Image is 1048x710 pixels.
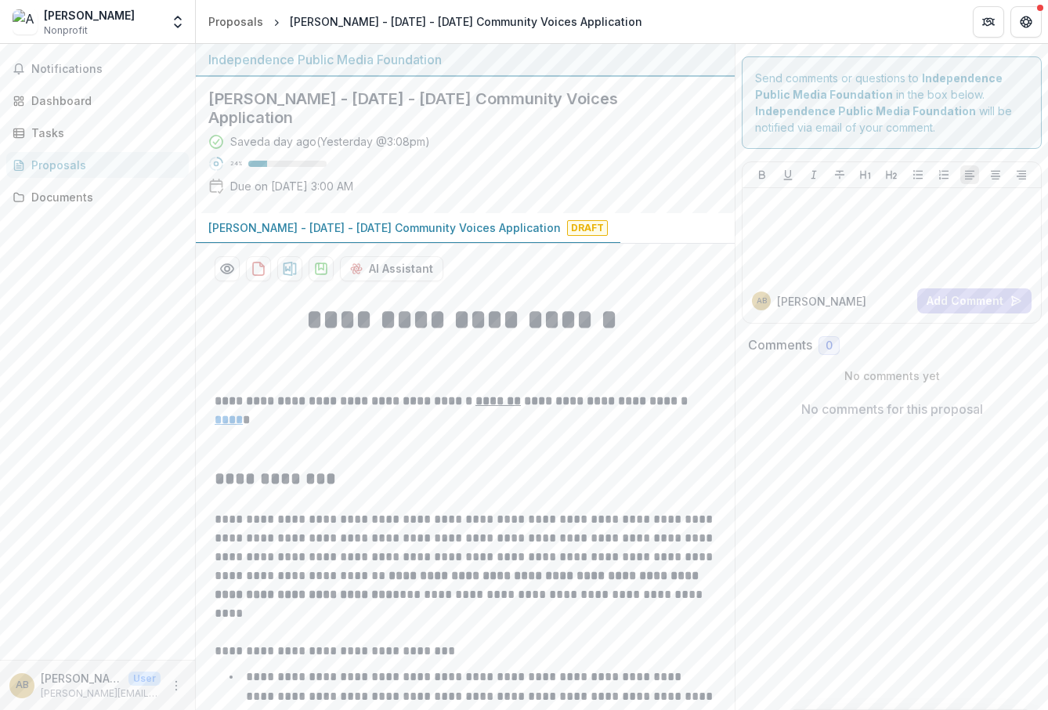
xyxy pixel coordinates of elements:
[986,165,1005,184] button: Align Center
[31,189,176,205] div: Documents
[801,400,983,418] p: No comments for this proposal
[31,92,176,109] div: Dashboard
[208,89,697,127] h2: [PERSON_NAME] - [DATE] - [DATE] Community Voices Application
[6,88,189,114] a: Dashboard
[882,165,901,184] button: Heading 2
[742,56,1042,149] div: Send comments or questions to in the box below. will be notified via email of your comment.
[230,133,430,150] div: Saved a day ago ( Yesterday @ 3:08pm )
[856,165,875,184] button: Heading 1
[753,165,772,184] button: Bold
[340,256,443,281] button: AI Assistant
[909,165,927,184] button: Bullet List
[31,157,176,173] div: Proposals
[41,686,161,701] p: [PERSON_NAME][EMAIL_ADDRESS][DOMAIN_NAME]
[230,158,242,169] p: 24 %
[567,220,608,236] span: Draft
[6,56,189,82] button: Notifications
[13,9,38,34] img: Aaron Brokenbough
[1010,6,1042,38] button: Get Help
[6,184,189,210] a: Documents
[202,10,649,33] nav: breadcrumb
[748,338,812,353] h2: Comments
[830,165,849,184] button: Strike
[230,178,353,194] p: Due on [DATE] 3:00 AM
[779,165,797,184] button: Underline
[777,293,866,310] p: [PERSON_NAME]
[44,24,88,38] span: Nonprofit
[973,6,1004,38] button: Partners
[6,120,189,146] a: Tasks
[1012,165,1031,184] button: Align Right
[208,13,263,30] div: Proposals
[290,13,642,30] div: [PERSON_NAME] - [DATE] - [DATE] Community Voices Application
[246,256,271,281] button: download-proposal
[934,165,953,184] button: Ordered List
[208,50,722,69] div: Independence Public Media Foundation
[128,672,161,686] p: User
[208,219,561,236] p: [PERSON_NAME] - [DATE] - [DATE] Community Voices Application
[16,680,29,690] div: Aaron Brokenbough
[167,6,189,38] button: Open entity switcher
[215,256,240,281] button: Preview 4ab3f183-aeca-4929-919e-ab0446ae3322-0.pdf
[826,339,833,353] span: 0
[309,256,334,281] button: download-proposal
[167,676,186,695] button: More
[748,368,1035,384] p: No comments yet
[755,104,976,118] strong: Independence Public Media Foundation
[31,63,182,76] span: Notifications
[31,125,176,141] div: Tasks
[960,165,979,184] button: Align Left
[6,152,189,178] a: Proposals
[44,7,135,24] div: [PERSON_NAME]
[757,297,767,305] div: Aaron Brokenbough
[277,256,302,281] button: download-proposal
[202,10,269,33] a: Proposals
[917,288,1032,313] button: Add Comment
[804,165,823,184] button: Italicize
[41,670,122,686] p: [PERSON_NAME]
